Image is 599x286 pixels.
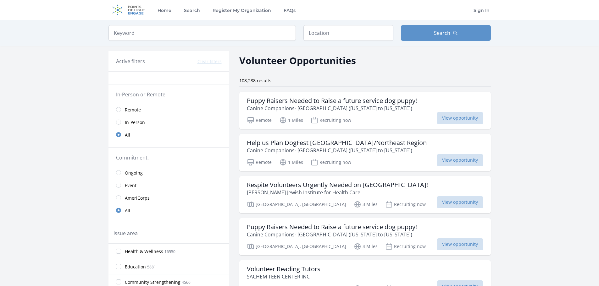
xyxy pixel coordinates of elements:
a: Event [108,179,229,192]
a: All [108,128,229,141]
p: [GEOGRAPHIC_DATA], [GEOGRAPHIC_DATA] [247,243,346,250]
h3: Volunteer Reading Tutors [247,265,320,273]
span: Health & Wellness [125,248,163,255]
a: All [108,204,229,217]
p: Canine Companions- [GEOGRAPHIC_DATA] ([US_STATE] to [US_STATE]) [247,105,417,112]
p: Canine Companions- [GEOGRAPHIC_DATA] ([US_STATE] to [US_STATE]) [247,231,417,238]
button: Clear filters [197,58,222,65]
span: View opportunity [437,154,483,166]
a: Ongoing [108,166,229,179]
input: Location [303,25,393,41]
span: View opportunity [437,238,483,250]
a: AmeriCorps [108,192,229,204]
span: All [125,208,130,214]
p: 1 Miles [279,159,303,166]
p: 4 Miles [354,243,378,250]
input: Education 5881 [116,264,121,269]
span: All [125,132,130,138]
p: Recruiting now [311,116,351,124]
legend: Commitment: [116,154,222,161]
a: Puppy Raisers Needed to Raise a future service dog puppy! Canine Companions- [GEOGRAPHIC_DATA] ([... [239,218,491,255]
h3: Respite Volunteers Urgently Needed on [GEOGRAPHIC_DATA]! [247,181,428,189]
p: 1 Miles [279,116,303,124]
p: SACHEM TEEN CENTER INC [247,273,320,280]
span: View opportunity [437,196,483,208]
input: Health & Wellness 16550 [116,249,121,254]
span: In-Person [125,119,145,126]
h3: Puppy Raisers Needed to Raise a future service dog puppy! [247,97,417,105]
span: AmeriCorps [125,195,150,201]
span: Search [434,29,450,37]
p: Remote [247,159,272,166]
span: Ongoing [125,170,143,176]
legend: Issue area [114,229,138,237]
p: Recruiting now [385,201,426,208]
span: 108,288 results [239,78,271,84]
p: Canine Companions- [GEOGRAPHIC_DATA] ([US_STATE] to [US_STATE]) [247,147,427,154]
span: 4566 [182,280,191,285]
p: Recruiting now [385,243,426,250]
h3: Active filters [116,57,145,65]
input: Keyword [108,25,296,41]
input: Community Strengthening 4566 [116,279,121,284]
legend: In-Person or Remote: [116,91,222,98]
h2: Volunteer Opportunities [239,53,356,67]
button: Search [401,25,491,41]
p: Remote [247,116,272,124]
h3: Help us Plan DogFest [GEOGRAPHIC_DATA]/Northeast Region [247,139,427,147]
a: In-Person [108,116,229,128]
a: Remote [108,103,229,116]
p: Recruiting now [311,159,351,166]
span: Community Strengthening [125,279,180,285]
a: Respite Volunteers Urgently Needed on [GEOGRAPHIC_DATA]! [PERSON_NAME] Jewish Institute for Healt... [239,176,491,213]
span: Education [125,264,146,270]
span: Event [125,182,136,189]
span: 5881 [147,264,156,270]
p: 3 Miles [354,201,378,208]
span: View opportunity [437,112,483,124]
span: Remote [125,107,141,113]
span: 16550 [164,249,175,254]
a: Help us Plan DogFest [GEOGRAPHIC_DATA]/Northeast Region Canine Companions- [GEOGRAPHIC_DATA] ([US... [239,134,491,171]
p: [GEOGRAPHIC_DATA], [GEOGRAPHIC_DATA] [247,201,346,208]
p: [PERSON_NAME] Jewish Institute for Health Care [247,189,428,196]
h3: Puppy Raisers Needed to Raise a future service dog puppy! [247,223,417,231]
a: Puppy Raisers Needed to Raise a future service dog puppy! Canine Companions- [GEOGRAPHIC_DATA] ([... [239,92,491,129]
